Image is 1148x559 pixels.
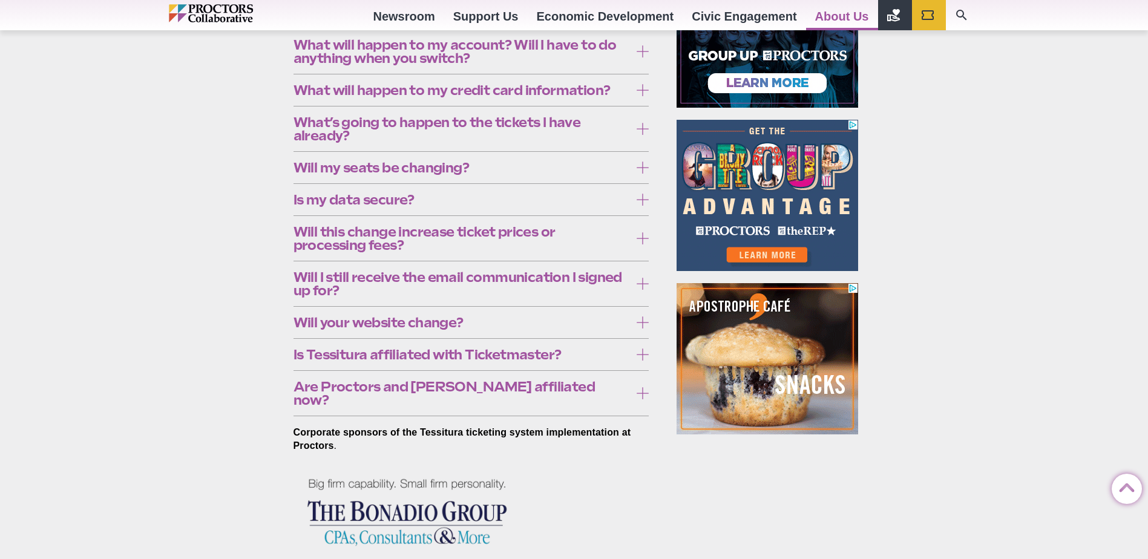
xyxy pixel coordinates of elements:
[294,193,631,206] span: Is my data secure?
[294,427,631,451] strong: Corporate sponsors of the Tessitura ticketing system implementation at Proctors
[677,283,858,434] iframe: Advertisement
[169,4,305,22] img: Proctors logo
[294,38,631,65] span: What will happen to my account? Will I have to do anything when you switch?
[294,316,631,329] span: Will your website change?
[294,348,631,361] span: Is Tessitura affiliated with Ticketmaster?
[677,120,858,271] iframe: Advertisement
[294,225,631,252] span: Will this change increase ticket prices or processing fees?
[1112,474,1136,499] a: Back to Top
[294,426,649,453] p: .
[294,380,631,407] span: Are Proctors and [PERSON_NAME] affiliated now?
[294,116,631,142] span: What’s going to happen to the tickets I have already?
[294,161,631,174] span: Will my seats be changing?
[294,270,631,297] span: Will I still receive the email communication I signed up for?
[294,83,631,97] span: What will happen to my credit card information?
